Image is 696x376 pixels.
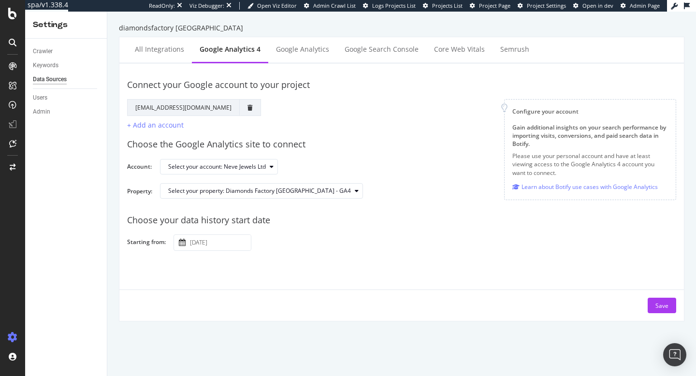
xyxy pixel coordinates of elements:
div: trash [247,105,253,111]
span: Open in dev [582,2,613,9]
a: Keywords [33,60,100,71]
a: Project Settings [518,2,566,10]
a: Logs Projects List [363,2,416,10]
td: [EMAIL_ADDRESS][DOMAIN_NAME] [128,99,240,116]
a: Open in dev [573,2,613,10]
div: Google Analytics [276,44,329,54]
div: diamondsfactory [GEOGRAPHIC_DATA] [119,23,684,33]
label: Property: [127,187,152,204]
a: Crawler [33,46,100,57]
div: Select your property: Diamonds Factory [GEOGRAPHIC_DATA] - GA4 [168,188,351,194]
div: Users [33,93,47,103]
div: Crawler [33,46,53,57]
button: Select your property: Diamonds Factory [GEOGRAPHIC_DATA] - GA4 [160,183,363,199]
span: Projects List [432,2,463,9]
div: Choose your data history start date [127,214,676,227]
div: Core Web Vitals [434,44,485,54]
a: Admin [33,107,100,117]
div: Data Sources [33,74,67,85]
div: Google Analytics 4 [200,44,261,54]
a: Admin Crawl List [304,2,356,10]
a: Admin Page [621,2,660,10]
div: Choose the Google Analytics site to connect [127,138,676,151]
div: Gain additional insights on your search performance by importing visits, conversions, and paid se... [512,123,668,148]
a: Projects List [423,2,463,10]
button: Select your account: Neve Jewels Ltd [160,159,278,174]
div: Google Search Console [345,44,419,54]
div: Save [655,302,668,310]
a: Data Sources [33,74,100,85]
input: Select a date [188,235,251,250]
button: Save [648,298,676,313]
div: Semrush [500,44,529,54]
a: Project Page [470,2,510,10]
a: Learn about Botify use cases with Google Analytics [512,182,658,192]
button: + Add an account [127,120,184,130]
label: Starting from: [127,238,166,248]
div: Open Intercom Messenger [663,343,686,366]
div: All integrations [135,44,184,54]
div: Viz Debugger: [189,2,224,10]
div: Connect your Google account to your project [127,79,676,91]
span: Open Viz Editor [257,2,297,9]
a: Users [33,93,100,103]
div: Admin [33,107,50,117]
span: Project Settings [527,2,566,9]
div: Configure your account [512,107,668,116]
div: + Add an account [127,120,184,130]
div: Select your account: Neve Jewels Ltd [168,164,266,170]
span: Admin Crawl List [313,2,356,9]
label: Account: [127,162,152,173]
div: Keywords [33,60,58,71]
span: Logs Projects List [372,2,416,9]
div: ReadOnly: [149,2,175,10]
div: Settings [33,19,99,30]
span: Admin Page [630,2,660,9]
p: Please use your personal account and have at least viewing access to the Google Analytics 4 accou... [512,152,668,176]
span: Project Page [479,2,510,9]
a: Open Viz Editor [247,2,297,10]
